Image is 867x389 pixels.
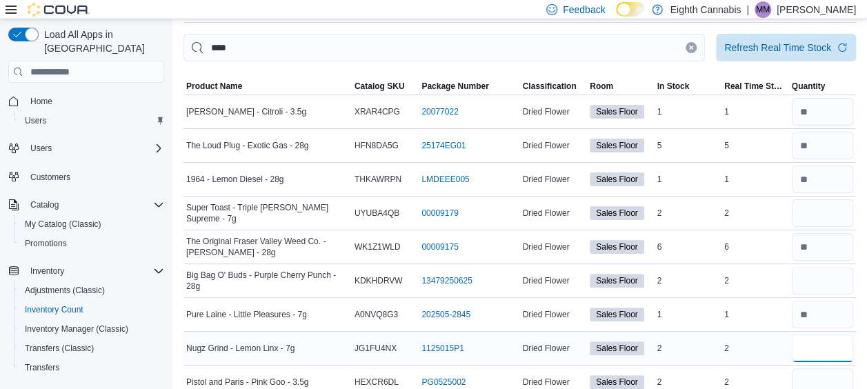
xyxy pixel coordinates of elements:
span: JG1FU4NX [355,343,397,354]
span: Transfers [19,359,164,376]
button: Clear input [686,42,697,53]
span: Dried Flower [523,241,570,252]
span: Users [19,112,164,129]
span: Users [25,115,46,126]
button: Users [25,140,57,157]
span: HFN8DA5G [355,140,399,151]
div: 1 [721,103,789,120]
button: Catalog [25,197,64,213]
div: 1 [655,103,722,120]
div: 2 [655,340,722,357]
span: Dried Flower [523,208,570,219]
div: 2 [655,205,722,221]
div: 2 [721,205,789,221]
span: HEXCR6DL [355,377,399,388]
button: Transfers (Classic) [14,339,170,358]
span: [PERSON_NAME] - Citroli - 3.5g [186,106,306,117]
span: Customers [25,168,164,185]
span: Nugz Grind - Lemon Linx - 7g [186,343,295,354]
button: Quantity [789,78,857,94]
span: Super Toast - Triple [PERSON_NAME] Supreme - 7g [186,202,349,224]
span: Inventory Count [25,304,83,315]
span: Dried Flower [523,275,570,286]
span: Sales Floor [596,207,638,219]
a: My Catalog (Classic) [19,216,107,232]
span: Package Number [421,81,488,92]
span: Sales Floor [590,274,644,288]
span: Catalog [25,197,164,213]
span: Transfers [25,362,59,373]
a: Users [19,112,52,129]
a: Transfers [19,359,65,376]
span: Adjustments (Classic) [25,285,105,296]
button: Inventory Count [14,300,170,319]
span: Sales Floor [596,275,638,287]
span: Catalog SKU [355,81,405,92]
button: Product Name [183,78,352,94]
p: [PERSON_NAME] [777,1,856,18]
span: In Stock [657,81,690,92]
span: Dried Flower [523,377,570,388]
span: My Catalog (Classic) [19,216,164,232]
span: Sales Floor [596,376,638,388]
button: Home [3,91,170,111]
span: Big Bag O' Buds - Purple Cherry Punch - 28g [186,270,349,292]
span: Promotions [19,235,164,252]
span: Sales Floor [590,105,644,119]
span: Pistol and Paris - Pink Goo - 3.5g [186,377,308,388]
button: My Catalog (Classic) [14,215,170,234]
button: Classification [520,78,588,94]
span: My Catalog (Classic) [25,219,101,230]
span: Dried Flower [523,343,570,354]
button: Users [3,139,170,158]
a: Transfers (Classic) [19,340,99,357]
div: Refresh Real Time Stock [724,41,831,54]
button: Inventory [3,261,170,281]
span: Dried Flower [523,174,570,185]
p: | [746,1,749,18]
div: 2 [721,272,789,289]
div: 2 [655,272,722,289]
span: Pure Laine - Little Pleasures - 7g [186,309,307,320]
input: This is a search bar. After typing your query, hit enter to filter the results lower in the page. [183,34,705,61]
button: Users [14,111,170,130]
button: Promotions [14,234,170,253]
span: UYUBA4QB [355,208,399,219]
span: Sales Floor [590,139,644,152]
span: Sales Floor [596,342,638,355]
span: Users [30,143,52,154]
button: Package Number [419,78,519,94]
a: LMDEEE005 [421,174,469,185]
span: Quantity [792,81,826,92]
span: Transfers (Classic) [25,343,94,354]
button: Inventory [25,263,70,279]
span: WK1Z1WLD [355,241,401,252]
div: 1 [655,171,722,188]
a: Promotions [19,235,72,252]
span: Room [590,81,613,92]
span: KDKHDRVW [355,275,403,286]
button: Inventory Manager (Classic) [14,319,170,339]
span: Sales Floor [596,106,638,118]
span: XRAR4CPG [355,106,400,117]
button: Adjustments (Classic) [14,281,170,300]
div: Marilyn Mears [755,1,771,18]
p: Eighth Cannabis [670,1,741,18]
button: Refresh Real Time Stock [716,34,856,61]
div: 1 [721,306,789,323]
span: A0NVQ8G3 [355,309,398,320]
div: 2 [721,340,789,357]
span: Load All Apps in [GEOGRAPHIC_DATA] [39,28,164,55]
a: 1125015P1 [421,343,464,354]
span: Customers [30,172,70,183]
span: Inventory Manager (Classic) [25,323,128,335]
span: Promotions [25,238,67,249]
span: Inventory Manager (Classic) [19,321,164,337]
a: Adjustments (Classic) [19,282,110,299]
a: PG0525002 [421,377,466,388]
a: 00009179 [421,208,458,219]
a: 25174EG01 [421,140,466,151]
span: Sales Floor [590,308,644,321]
button: Transfers [14,358,170,377]
button: Catalog [3,195,170,215]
